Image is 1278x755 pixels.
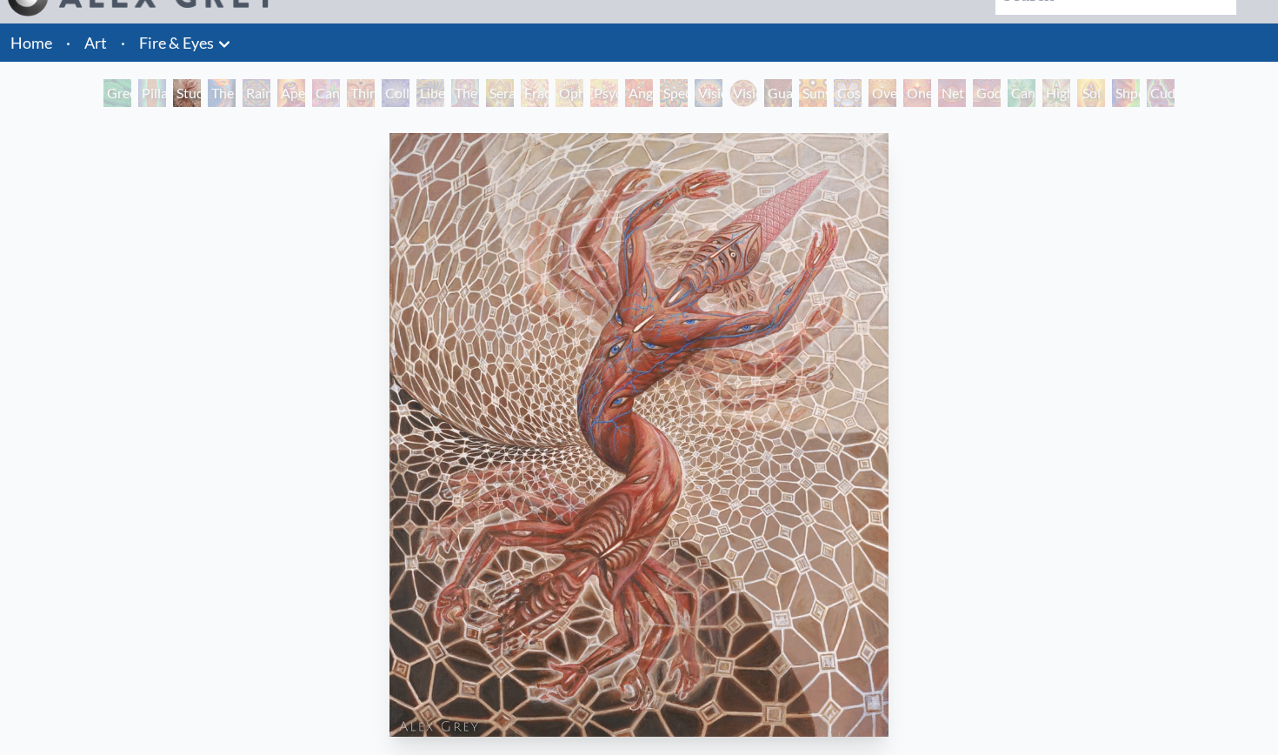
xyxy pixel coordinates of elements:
[1077,79,1105,107] div: Sol Invictus
[451,79,479,107] div: The Seer
[103,79,131,107] div: Green Hand
[903,79,931,107] div: One
[84,30,107,55] a: Art
[59,23,77,62] li: ·
[10,33,52,52] a: Home
[556,79,583,107] div: Ophanic Eyelash
[660,79,688,107] div: Spectral Lotus
[590,79,618,107] div: Psychomicrograph of a Fractal Paisley Cherub Feather Tip
[243,79,270,107] div: Rainbow Eye Ripple
[208,79,236,107] div: The Torch
[729,79,757,107] div: Vision Crystal Tondo
[1008,79,1035,107] div: Cannafist
[625,79,653,107] div: Angel Skin
[938,79,966,107] div: Net of Being
[1147,79,1175,107] div: Cuddle
[1112,79,1140,107] div: Shpongled
[382,79,409,107] div: Collective Vision
[416,79,444,107] div: Liberation Through Seeing
[1042,79,1070,107] div: Higher Vision
[139,30,214,55] a: Fire & Eyes
[799,79,827,107] div: Sunyata
[834,79,862,107] div: Cosmic Elf
[869,79,896,107] div: Oversoul
[389,133,889,737] img: Study-for-the-Great-Turn_2020_Alex-Grey.jpg
[695,79,722,107] div: Vision Crystal
[277,79,305,107] div: Aperture
[114,23,132,62] li: ·
[764,79,792,107] div: Guardian of Infinite Vision
[312,79,340,107] div: Cannabis Sutra
[486,79,514,107] div: Seraphic Transport Docking on the Third Eye
[973,79,1001,107] div: Godself
[347,79,375,107] div: Third Eye Tears of Joy
[173,79,201,107] div: Study for the Great Turn
[521,79,549,107] div: Fractal Eyes
[138,79,166,107] div: Pillar of Awareness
